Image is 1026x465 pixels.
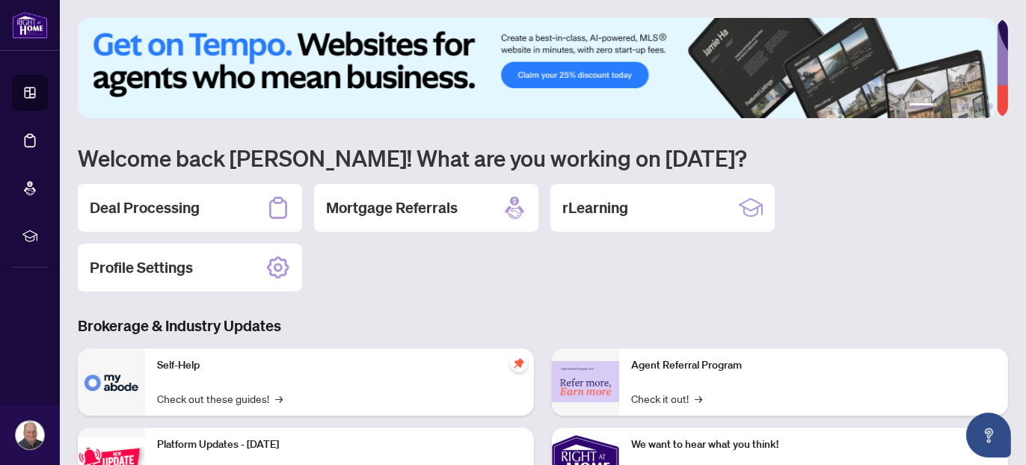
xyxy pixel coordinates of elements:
a: Check out these guides!→ [157,390,283,407]
img: Agent Referral Program [552,361,619,402]
h3: Brokerage & Industry Updates [78,315,1008,336]
p: We want to hear what you think! [631,437,996,453]
a: Check it out!→ [631,390,702,407]
img: Self-Help [78,348,145,416]
p: Platform Updates - [DATE] [157,437,522,453]
button: 5 [975,103,981,109]
h2: Profile Settings [90,257,193,278]
span: pushpin [510,354,528,372]
p: Self-Help [157,357,522,374]
img: logo [12,11,48,39]
button: 2 [939,103,945,109]
h2: Mortgage Referrals [326,197,458,218]
button: 1 [909,103,933,109]
h2: rLearning [562,197,628,218]
p: Agent Referral Program [631,357,996,374]
span: → [695,390,702,407]
button: 3 [951,103,957,109]
h1: Welcome back [PERSON_NAME]! What are you working on [DATE]? [78,144,1008,172]
span: → [275,390,283,407]
button: 6 [987,103,993,109]
img: Slide 0 [78,18,997,118]
h2: Deal Processing [90,197,200,218]
button: 4 [963,103,969,109]
img: Profile Icon [16,421,44,449]
button: Open asap [966,413,1011,458]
